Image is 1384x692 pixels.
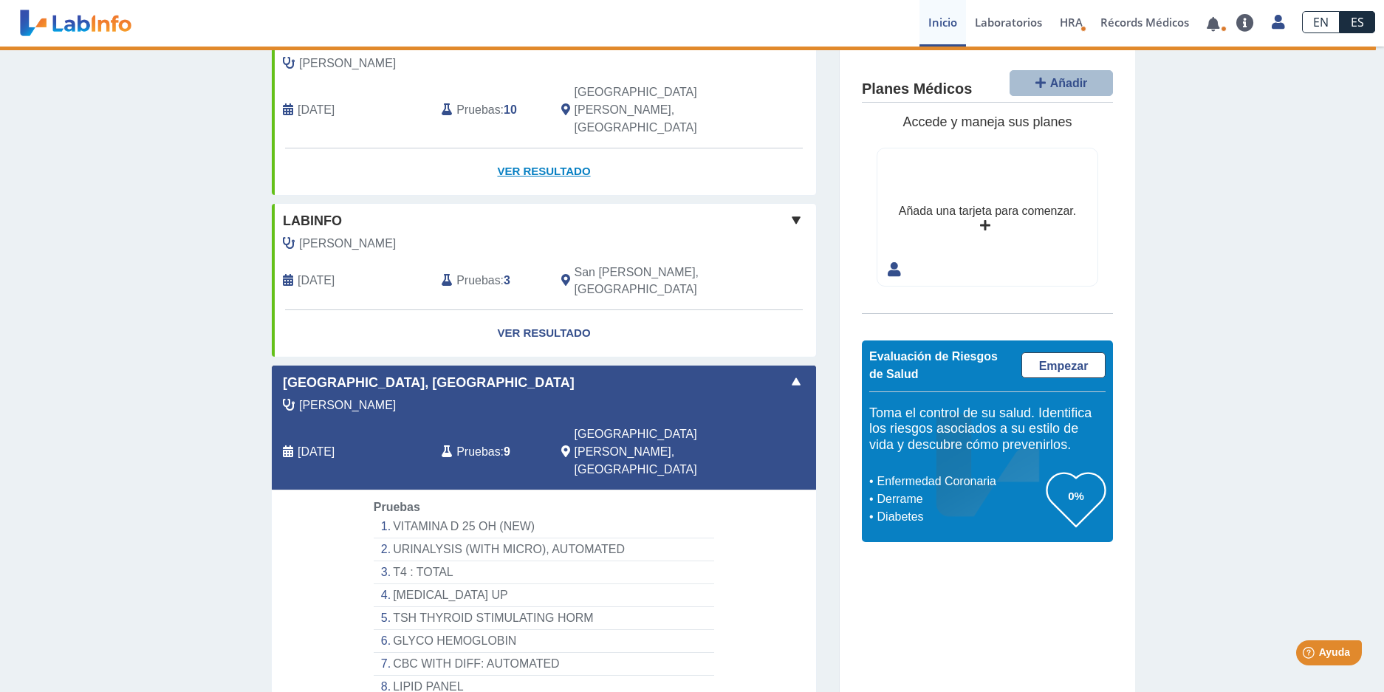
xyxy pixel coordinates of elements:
span: Empezar [1039,360,1089,372]
span: San Juan, PR [575,425,738,479]
div: : [431,264,549,299]
a: ES [1340,11,1375,33]
li: Enfermedad Coronaria [873,473,1046,490]
li: VITAMINA D 25 OH (NEW) [374,515,714,538]
span: [GEOGRAPHIC_DATA], [GEOGRAPHIC_DATA] [283,373,575,393]
span: Pruebas [456,272,500,290]
li: [MEDICAL_DATA] UP [374,584,714,607]
span: 2023-09-18 [298,101,335,119]
div: : [431,425,549,479]
div: : [431,83,549,137]
span: 2025-08-25 [298,443,335,461]
span: San Juan, PR [575,83,738,137]
span: Padilla Ortiz, Jose [299,55,396,72]
li: Diabetes [873,508,1046,526]
button: Añadir [1010,70,1113,96]
h5: Toma el control de su salud. Identifica los riesgos asociados a su estilo de vida y descubre cómo... [869,405,1106,453]
h3: 0% [1046,487,1106,505]
li: URINALYSIS (WITH MICRO), AUTOMATED [374,538,714,561]
div: Añada una tarjeta para comenzar. [899,202,1076,220]
a: Ver Resultado [272,310,816,357]
iframe: Help widget launcher [1253,634,1368,676]
span: HRA [1060,15,1083,30]
li: T4 : TOTAL [374,561,714,584]
a: Ver Resultado [272,148,816,195]
span: Añadir [1050,77,1088,89]
span: Pruebas [456,443,500,461]
li: CBC WITH DIFF: AUTOMATED [374,653,714,676]
span: Padilla Ortiz, Jose [299,397,396,414]
a: Empezar [1021,352,1106,378]
a: EN [1302,11,1340,33]
b: 9 [504,445,510,458]
span: Evaluación de Riesgos de Salud [869,350,998,380]
span: Pruebas [374,501,420,513]
span: Accede y maneja sus planes [902,114,1072,129]
span: labinfo [283,211,342,231]
h4: Planes Médicos [862,80,972,98]
li: Derrame [873,490,1046,508]
b: 3 [504,274,510,287]
span: San Lorenzo, PR [575,264,738,299]
b: 10 [504,103,517,116]
span: 2021-07-30 [298,272,335,290]
li: TSH THYROID STIMULATING HORM [374,607,714,630]
span: Valentin Malave, Edwin [299,235,396,253]
span: Pruebas [456,101,500,119]
li: GLYCO HEMOGLOBIN [374,630,714,653]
